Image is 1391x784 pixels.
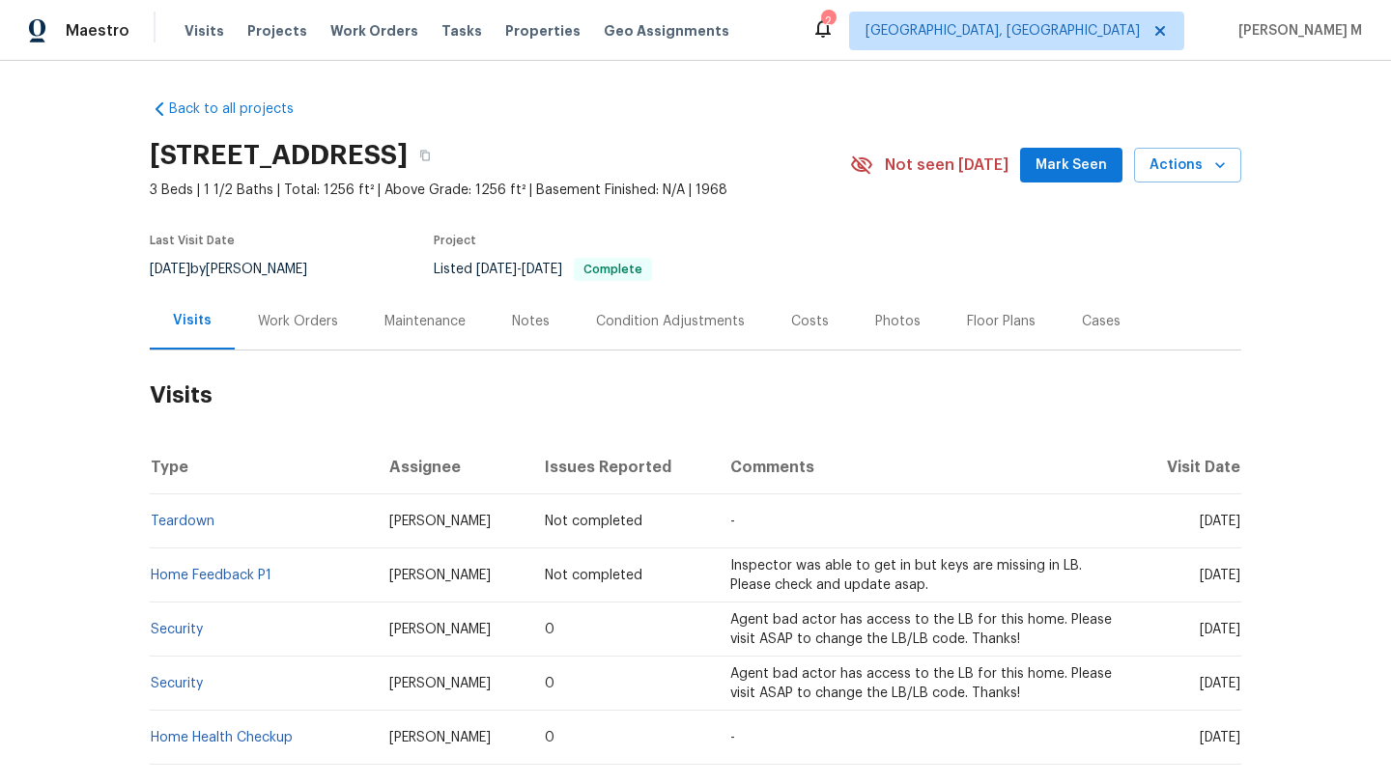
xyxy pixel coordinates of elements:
[441,24,482,38] span: Tasks
[885,155,1008,175] span: Not seen [DATE]
[384,312,466,331] div: Maintenance
[512,312,550,331] div: Notes
[408,138,442,173] button: Copy Address
[374,440,529,494] th: Assignee
[151,677,203,690] a: Security
[730,731,735,744] span: -
[258,312,338,331] div: Work Orders
[596,312,745,331] div: Condition Adjustments
[476,263,562,276] span: -
[875,312,921,331] div: Photos
[389,515,491,528] span: [PERSON_NAME]
[1150,154,1226,178] span: Actions
[576,264,650,275] span: Complete
[1020,148,1122,183] button: Mark Seen
[1134,148,1241,183] button: Actions
[150,181,850,200] span: 3 Beds | 1 1/2 Baths | Total: 1256 ft² | Above Grade: 1256 ft² | Basement Finished: N/A | 1968
[389,569,491,582] span: [PERSON_NAME]
[715,440,1136,494] th: Comments
[545,623,554,636] span: 0
[151,515,214,528] a: Teardown
[1200,623,1240,636] span: [DATE]
[434,263,652,276] span: Listed
[1200,731,1240,744] span: [DATE]
[1082,312,1121,331] div: Cases
[1200,515,1240,528] span: [DATE]
[151,623,203,636] a: Security
[522,263,562,276] span: [DATE]
[866,21,1140,41] span: [GEOGRAPHIC_DATA], [GEOGRAPHIC_DATA]
[545,515,642,528] span: Not completed
[604,21,729,41] span: Geo Assignments
[545,677,554,690] span: 0
[730,515,735,528] span: -
[967,312,1036,331] div: Floor Plans
[1036,154,1107,178] span: Mark Seen
[545,569,642,582] span: Not completed
[185,21,224,41] span: Visits
[66,21,129,41] span: Maestro
[545,731,554,744] span: 0
[1200,677,1240,690] span: [DATE]
[1200,569,1240,582] span: [DATE]
[173,311,212,330] div: Visits
[1231,21,1362,41] span: [PERSON_NAME] M
[389,623,491,636] span: [PERSON_NAME]
[730,613,1112,646] span: Agent bad actor has access to the LB for this home. Please visit ASAP to change the LB/LB code. T...
[150,99,335,119] a: Back to all projects
[389,677,491,690] span: [PERSON_NAME]
[247,21,307,41] span: Projects
[476,263,517,276] span: [DATE]
[434,235,476,246] span: Project
[730,559,1082,592] span: Inspector was able to get in but keys are missing in LB. Please check and update asap.
[730,667,1112,700] span: Agent bad actor has access to the LB for this home. Please visit ASAP to change the LB/LB code. T...
[821,12,835,31] div: 2
[1136,440,1241,494] th: Visit Date
[150,350,1241,440] h2: Visits
[150,146,408,165] h2: [STREET_ADDRESS]
[505,21,581,41] span: Properties
[151,569,271,582] a: Home Feedback P1
[150,235,235,246] span: Last Visit Date
[150,440,374,494] th: Type
[150,263,190,276] span: [DATE]
[529,440,715,494] th: Issues Reported
[330,21,418,41] span: Work Orders
[151,731,293,744] a: Home Health Checkup
[791,312,829,331] div: Costs
[389,731,491,744] span: [PERSON_NAME]
[150,258,330,281] div: by [PERSON_NAME]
